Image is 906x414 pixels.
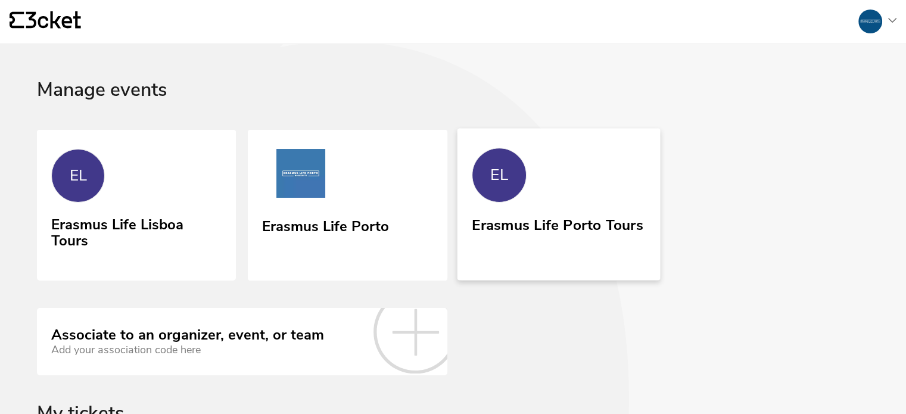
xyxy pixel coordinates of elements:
a: EL Erasmus Life Lisboa Tours [37,130,236,279]
a: Associate to an organizer, event, or team Add your association code here [37,308,447,375]
div: Add your association code here [51,344,324,356]
div: Manage events [37,79,869,130]
a: {' '} [10,11,81,32]
a: EL Erasmus Life Porto Tours [457,128,660,280]
div: Erasmus Life Porto [262,214,389,235]
div: EL [490,166,508,184]
div: Associate to an organizer, event, or team [51,327,324,344]
div: Erasmus Life Porto Tours [472,212,643,234]
a: Erasmus Life Porto Erasmus Life Porto [248,130,447,281]
g: {' '} [10,12,24,29]
img: Erasmus Life Porto [262,149,340,203]
div: Erasmus Life Lisboa Tours [51,212,222,250]
div: EL [70,167,87,185]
